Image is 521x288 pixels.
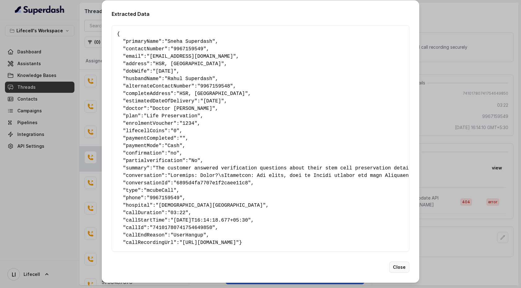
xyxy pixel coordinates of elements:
[126,83,191,89] span: alternateContactNumber
[153,61,224,67] span: "HSR, [GEOGRAPHIC_DATA]"
[176,91,248,97] span: "HSR, [GEOGRAPHIC_DATA]"
[165,76,215,82] span: "Rahul Superdash"
[150,225,215,231] span: "74101780741754649850"
[147,54,236,59] span: "[EMAIL_ADDRESS][DOMAIN_NAME]"
[126,113,138,119] span: plan
[156,203,266,208] span: "[DEMOGRAPHIC_DATA][GEOGRAPHIC_DATA]"
[389,262,409,273] button: Close
[117,30,404,246] pre: { " ": , " ": , " ": , " ": , " ": , " ": , " ": , " ": , " ": , " ": , " ": , " ": , " ": , " ":...
[144,113,200,119] span: "Life Preservation"
[126,158,182,164] span: partialverification
[171,128,180,134] span: "0"
[171,218,251,223] span: "[DATE]T16:14:18.677+05:30"
[126,188,138,193] span: type
[144,188,176,193] span: "mcubeCall"
[126,240,174,245] span: callRecordingUrl
[147,195,182,201] span: "9967159549"
[126,91,171,97] span: completeAddress
[112,10,409,18] h2: Extracted Data
[150,106,215,111] span: "Doctor [PERSON_NAME]"
[126,54,141,59] span: email
[126,76,159,82] span: husbandName
[126,98,194,104] span: estimatedDateOfDelivery
[180,121,198,126] span: "1234"
[200,98,224,104] span: "[DATE]"
[126,195,141,201] span: phone
[126,46,165,52] span: contactNumber
[126,151,162,156] span: confirmation
[126,39,159,44] span: primaryName
[126,173,162,178] span: conversation
[126,165,147,171] span: summary
[180,136,185,141] span: ""
[126,225,144,231] span: callId
[126,121,174,126] span: enrolmentVoucher
[126,136,174,141] span: paymentCompleted
[180,240,239,245] span: "[URL][DOMAIN_NAME]"
[126,69,147,74] span: dobWife
[126,180,167,186] span: conversationId
[165,39,215,44] span: "Sneha Superdash"
[126,106,144,111] span: doctor
[188,158,200,164] span: "No"
[126,218,165,223] span: callStartTime
[126,143,159,149] span: paymentMode
[171,232,206,238] span: "UserHangup"
[173,180,251,186] span: "6895d4fa7707e1f2caee11c8"
[153,69,176,74] span: "[DATE]"
[126,232,165,238] span: callEndReason
[126,203,150,208] span: hospital
[167,210,188,216] span: "03:22"
[171,46,206,52] span: "9967159549"
[167,151,179,156] span: "no"
[126,61,147,67] span: address
[126,210,162,216] span: callDuration
[126,128,165,134] span: lifecellCoins
[197,83,233,89] span: "9967159548"
[165,143,183,149] span: "Cash"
